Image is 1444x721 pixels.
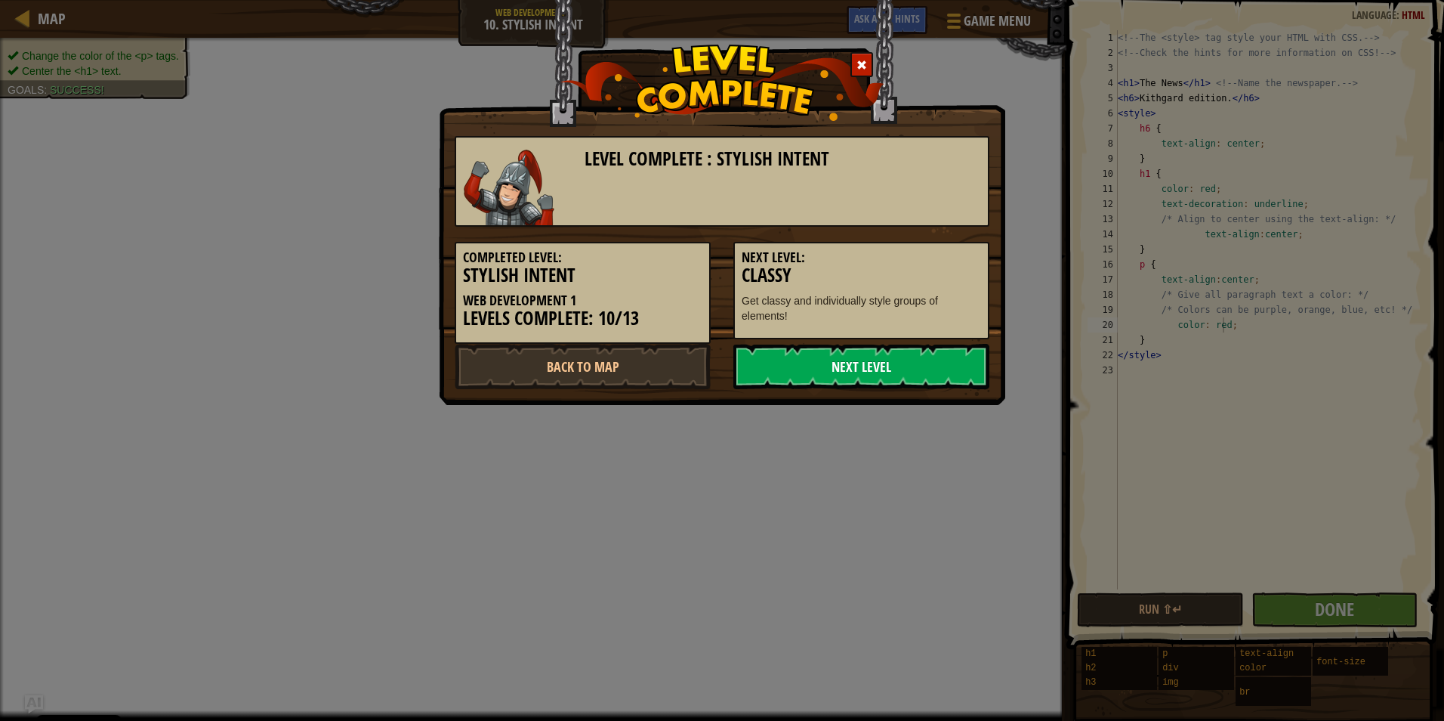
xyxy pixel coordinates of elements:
[464,150,554,225] img: samurai.png
[463,250,702,265] h5: Completed Level:
[585,149,981,169] h3: Level Complete : Stylish Intent
[455,344,711,389] a: Back to Map
[742,250,981,265] h5: Next Level:
[742,265,981,286] h3: Classy
[560,45,884,121] img: level_complete.png
[463,265,702,286] h3: Stylish Intent
[463,308,702,329] h3: Levels Complete: 10/13
[742,293,981,323] p: Get classy and individually style groups of elements!
[463,293,702,308] h5: Web Development 1
[733,344,989,389] a: Next Level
